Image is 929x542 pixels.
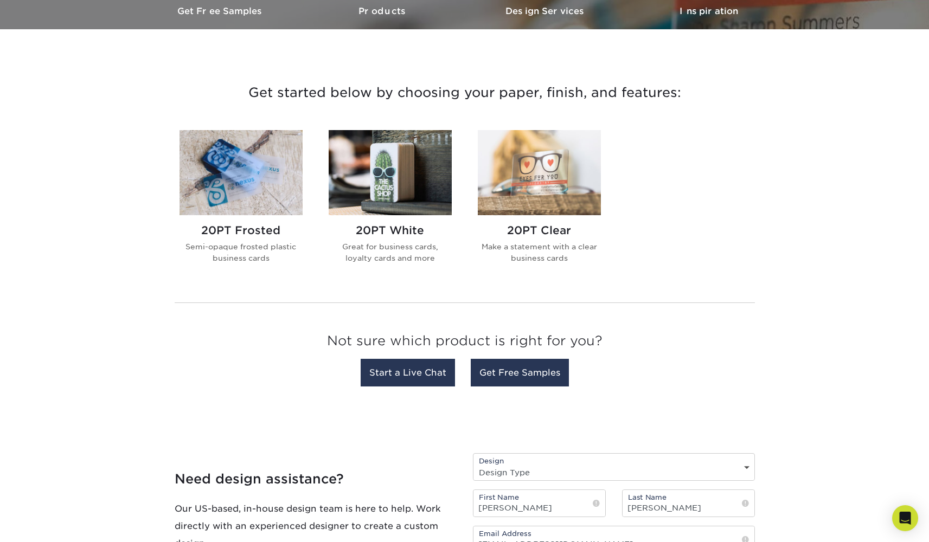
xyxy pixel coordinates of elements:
[478,130,601,281] a: 20PT Clear Plastic Cards 20PT Clear Make a statement with a clear business cards
[302,6,465,16] h3: Products
[175,325,755,362] h3: Not sure which product is right for you?
[329,241,452,263] p: Great for business cards, loyalty cards and more
[329,130,452,281] a: 20PT White Plastic Cards 20PT White Great for business cards, loyalty cards and more
[627,6,790,16] h3: Inspiration
[471,359,569,386] a: Get Free Samples
[478,224,601,237] h2: 20PT Clear
[180,224,303,237] h2: 20PT Frosted
[478,241,601,263] p: Make a statement with a clear business cards
[329,130,452,215] img: 20PT White Plastic Cards
[892,505,918,531] div: Open Intercom Messenger
[180,241,303,263] p: Semi-opaque frosted plastic business cards
[478,130,601,215] img: 20PT Clear Plastic Cards
[329,224,452,237] h2: 20PT White
[465,6,627,16] h3: Design Services
[180,130,303,215] img: 20PT Frosted Plastic Cards
[148,68,782,117] h3: Get started below by choosing your paper, finish, and features:
[139,6,302,16] h3: Get Free Samples
[361,359,455,386] a: Start a Live Chat
[175,471,457,487] h4: Need design assistance?
[180,130,303,281] a: 20PT Frosted Plastic Cards 20PT Frosted Semi-opaque frosted plastic business cards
